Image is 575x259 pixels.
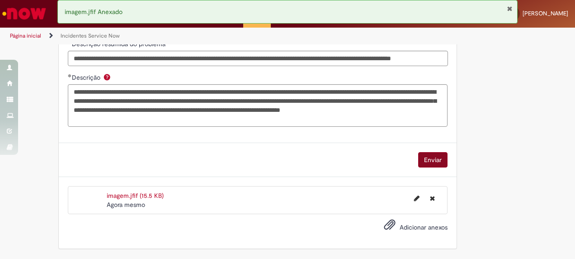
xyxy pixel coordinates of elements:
[10,32,41,39] a: Página inicial
[107,201,145,209] time: 30/09/2025 16:56:08
[409,191,425,206] button: Editar nome de arquivo imagem.jfif
[72,73,102,82] span: Descrição
[68,84,448,126] textarea: Descrição
[1,5,47,23] img: ServiceNow
[65,8,123,16] span: imagem.jfif Anexado
[72,40,167,48] span: Descrição resumida do problema
[418,152,448,168] button: Enviar
[102,73,113,81] span: Ajuda para Descrição
[107,201,145,209] span: Agora mesmo
[68,51,448,66] input: Descrição resumida do problema
[107,192,164,200] a: imagem.jfif (15.5 KB)
[382,216,398,237] button: Adicionar anexos
[523,10,568,17] span: [PERSON_NAME]
[7,28,377,44] ul: Trilhas de página
[424,191,440,206] button: Excluir imagem.jfif
[68,74,72,77] span: Obrigatório Preenchido
[507,5,513,12] button: Fechar Notificação
[61,32,120,39] a: Incidentes Service Now
[400,223,448,231] span: Adicionar anexos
